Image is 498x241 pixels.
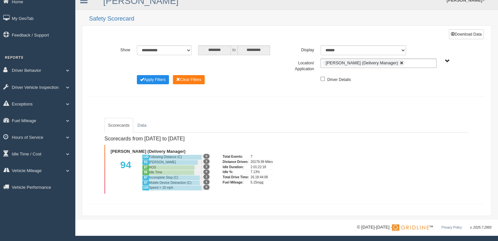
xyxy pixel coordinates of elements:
div: 7 [250,154,273,159]
div: 20179.99 Miles [250,159,273,165]
div: 87 [142,165,149,170]
span: 3 [203,164,210,169]
b: [PERSON_NAME] (Delivery Manager) [111,149,186,154]
label: Location/ Application [287,58,318,72]
div: 100 [142,185,149,190]
a: Scorecards [104,118,133,133]
button: Change Filter Options [173,75,205,84]
div: Idle Duration: [223,165,249,170]
label: Display [286,45,317,53]
span: 0 [203,169,210,174]
h4: Scorecards from [DATE] to [DATE] [104,136,301,142]
div: 2.01:22:18 [250,165,273,170]
span: [PERSON_NAME] (Delivery Manager) [326,60,398,65]
button: Change Filter Options [137,75,169,84]
a: Privacy Policy [441,226,462,229]
span: to [231,45,237,55]
div: 26.18:44:08 [250,175,273,180]
div: 86 [142,170,149,175]
div: Fuel Mileage: [223,180,249,185]
div: 5.15mpg [250,180,273,185]
div: © [DATE]-[DATE] - ™ [357,224,491,231]
label: Driver Details [327,75,351,83]
label: Show [103,45,134,53]
h2: Safety Scorecard [89,16,491,22]
div: 93 [142,160,149,165]
img: Gridline [392,224,429,231]
div: Total Drive Time: [223,175,249,180]
button: Download Data [449,29,484,39]
div: Distance Driven: [223,159,249,165]
div: 100 [142,154,149,160]
span: 2 [203,159,210,164]
div: Idle %: [223,169,249,175]
span: 0 [203,154,210,159]
span: 1 [203,180,210,185]
div: 7.13% [250,169,273,175]
div: 97 [142,175,149,180]
div: 97 [142,180,149,185]
span: v. 2025.7.2993 [470,226,491,229]
span: 0 [203,185,210,190]
div: Total Events: [223,154,249,159]
span: 1 [203,174,210,179]
div: 94 [109,154,142,190]
a: Data [134,118,150,133]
